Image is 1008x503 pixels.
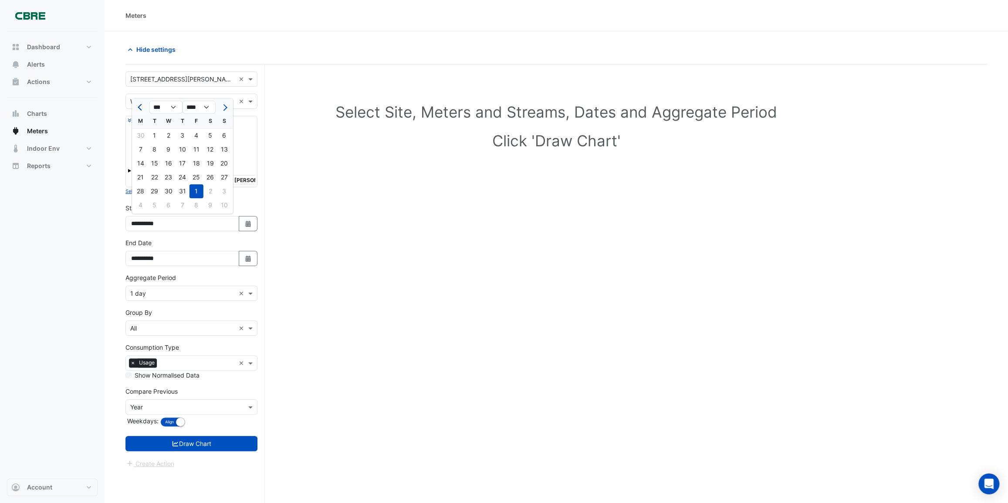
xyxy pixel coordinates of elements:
[7,56,98,73] button: Alerts
[125,11,146,20] div: Meters
[134,128,148,142] div: 30
[148,128,162,142] div: Tuesday, July 1, 2025
[134,128,148,142] div: Monday, June 30, 2025
[129,358,137,367] span: ×
[189,142,203,156] div: Friday, July 11, 2025
[189,198,203,212] div: 8
[125,308,152,317] label: Group By
[128,116,155,124] button: Expand All
[125,187,165,195] button: Select Reportable
[183,101,216,114] select: Select year
[148,170,162,184] div: 22
[134,198,148,212] div: 4
[125,42,181,57] button: Hide settings
[125,189,165,194] small: Select Reportable
[125,343,179,352] label: Consumption Type
[176,128,189,142] div: 3
[162,128,176,142] div: 2
[136,45,176,54] span: Hide settings
[239,74,246,84] span: Clear
[125,273,176,282] label: Aggregate Period
[203,128,217,142] div: Saturday, July 5, 2025
[203,142,217,156] div: 12
[162,156,176,170] div: 16
[203,156,217,170] div: Saturday, July 19, 2025
[176,128,189,142] div: Thursday, July 3, 2025
[125,416,159,425] label: Weekdays:
[134,184,148,198] div: 28
[11,127,20,135] app-icon: Meters
[162,198,176,212] div: Wednesday, August 6, 2025
[162,198,176,212] div: 6
[239,289,246,298] span: Clear
[217,114,231,128] div: S
[203,128,217,142] div: 5
[189,128,203,142] div: Friday, July 4, 2025
[176,114,189,128] div: T
[7,105,98,122] button: Charts
[203,114,217,128] div: S
[217,170,231,184] div: 27
[149,101,183,114] select: Select month
[203,142,217,156] div: Saturday, July 12, 2025
[217,198,231,212] div: 10
[125,387,178,396] label: Compare Previous
[27,127,48,135] span: Meters
[27,109,47,118] span: Charts
[176,170,189,184] div: Thursday, July 24, 2025
[27,78,50,86] span: Actions
[217,142,231,156] div: 13
[27,60,45,69] span: Alerts
[176,156,189,170] div: Thursday, July 17, 2025
[239,97,246,106] span: Clear
[162,142,176,156] div: Wednesday, July 9, 2025
[137,358,157,367] span: Usage
[203,170,217,184] div: 26
[148,170,162,184] div: Tuesday, July 22, 2025
[162,114,176,128] div: W
[189,156,203,170] div: Friday, July 18, 2025
[125,436,257,451] button: Draw Chart
[134,114,148,128] div: M
[217,142,231,156] div: Sunday, July 13, 2025
[134,156,148,170] div: 14
[7,479,98,496] button: Account
[244,220,252,227] fa-icon: Select Date
[189,114,203,128] div: F
[11,144,20,153] app-icon: Indoor Env
[125,238,152,247] label: End Date
[189,184,203,198] div: Friday, August 1, 2025
[148,128,162,142] div: 1
[162,156,176,170] div: Wednesday, July 16, 2025
[11,109,20,118] app-icon: Charts
[244,255,252,262] fa-icon: Select Date
[203,198,217,212] div: Saturday, August 9, 2025
[217,170,231,184] div: Sunday, July 27, 2025
[176,170,189,184] div: 24
[148,114,162,128] div: T
[189,142,203,156] div: 11
[135,100,146,114] button: Previous month
[203,156,217,170] div: 19
[217,184,231,198] div: 3
[134,198,148,212] div: Monday, August 4, 2025
[203,184,217,198] div: 2
[134,156,148,170] div: Monday, July 14, 2025
[139,132,973,150] h1: Click 'Draw Chart'
[203,170,217,184] div: Saturday, July 26, 2025
[148,142,162,156] div: 8
[148,198,162,212] div: Tuesday, August 5, 2025
[7,140,98,157] button: Indoor Env
[27,162,51,170] span: Reports
[11,162,20,170] app-icon: Reports
[7,122,98,140] button: Meters
[217,128,231,142] div: 6
[11,43,20,51] app-icon: Dashboard
[134,170,148,184] div: 21
[148,156,162,170] div: Tuesday, July 15, 2025
[189,170,203,184] div: Friday, July 25, 2025
[10,7,50,24] img: Company Logo
[239,324,246,333] span: Clear
[203,184,217,198] div: Saturday, August 2, 2025
[125,203,155,213] label: Start Date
